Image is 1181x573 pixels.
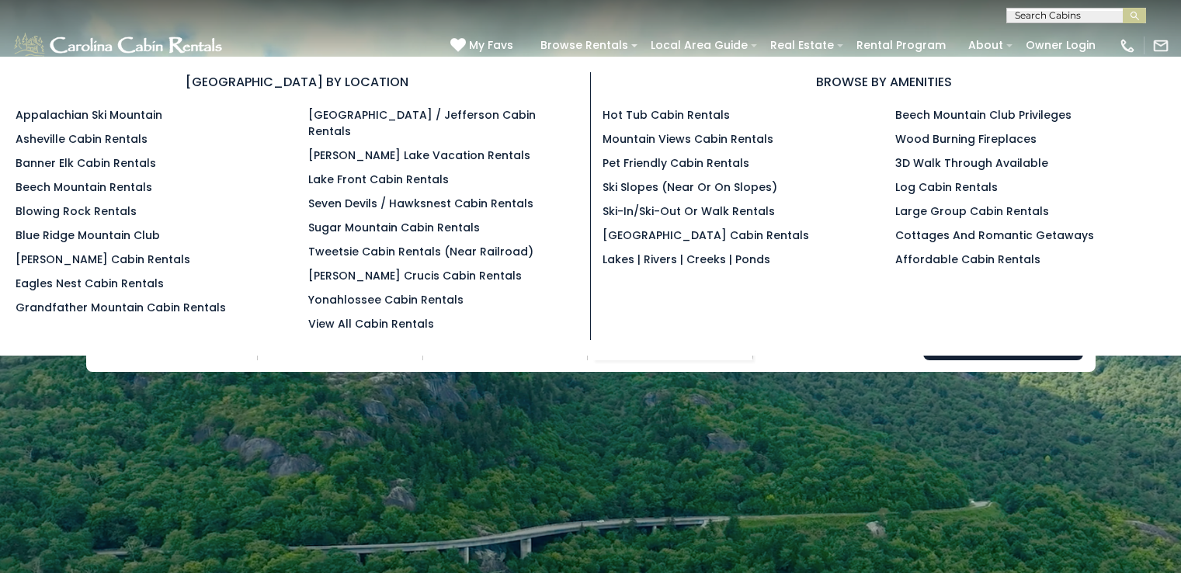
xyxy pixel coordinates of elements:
[16,227,160,243] a: Blue Ridge Mountain Club
[603,252,770,267] a: Lakes | Rivers | Creeks | Ponds
[895,155,1048,171] a: 3D Walk Through Available
[16,276,164,291] a: Eagles Nest Cabin Rentals
[308,148,530,163] a: [PERSON_NAME] Lake Vacation Rentals
[895,131,1037,147] a: Wood Burning Fireplaces
[895,227,1094,243] a: Cottages and Romantic Getaways
[16,72,578,92] h3: [GEOGRAPHIC_DATA] BY LOCATION
[603,203,775,219] a: Ski-in/Ski-Out or Walk Rentals
[895,107,1072,123] a: Beech Mountain Club Privileges
[308,220,480,235] a: Sugar Mountain Cabin Rentals
[849,33,953,57] a: Rental Program
[960,33,1011,57] a: About
[603,155,749,171] a: Pet Friendly Cabin Rentals
[308,292,464,307] a: Yonahlossee Cabin Rentals
[450,37,517,54] a: My Favs
[308,107,536,139] a: [GEOGRAPHIC_DATA] / Jefferson Cabin Rentals
[1152,37,1169,54] img: mail-regular-white.png
[895,252,1040,267] a: Affordable Cabin Rentals
[1018,33,1103,57] a: Owner Login
[603,107,730,123] a: Hot Tub Cabin Rentals
[308,316,434,332] a: View All Cabin Rentals
[16,179,152,195] a: Beech Mountain Rentals
[16,107,162,123] a: Appalachian Ski Mountain
[762,33,842,57] a: Real Estate
[16,155,156,171] a: Banner Elk Cabin Rentals
[895,179,998,195] a: Log Cabin Rentals
[308,268,522,283] a: [PERSON_NAME] Crucis Cabin Rentals
[1119,37,1136,54] img: phone-regular-white.png
[643,33,755,57] a: Local Area Guide
[308,244,533,259] a: Tweetsie Cabin Rentals (Near Railroad)
[12,30,227,61] img: White-1-1-2.png
[16,131,148,147] a: Asheville Cabin Rentals
[16,300,226,315] a: Grandfather Mountain Cabin Rentals
[603,227,809,243] a: [GEOGRAPHIC_DATA] Cabin Rentals
[603,179,777,195] a: Ski Slopes (Near or On Slopes)
[469,37,513,54] span: My Favs
[308,196,533,211] a: Seven Devils / Hawksnest Cabin Rentals
[603,131,773,147] a: Mountain Views Cabin Rentals
[308,172,449,187] a: Lake Front Cabin Rentals
[16,203,137,219] a: Blowing Rock Rentals
[533,33,636,57] a: Browse Rentals
[603,72,1166,92] h3: BROWSE BY AMENITIES
[895,203,1049,219] a: Large Group Cabin Rentals
[16,252,190,267] a: [PERSON_NAME] Cabin Rentals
